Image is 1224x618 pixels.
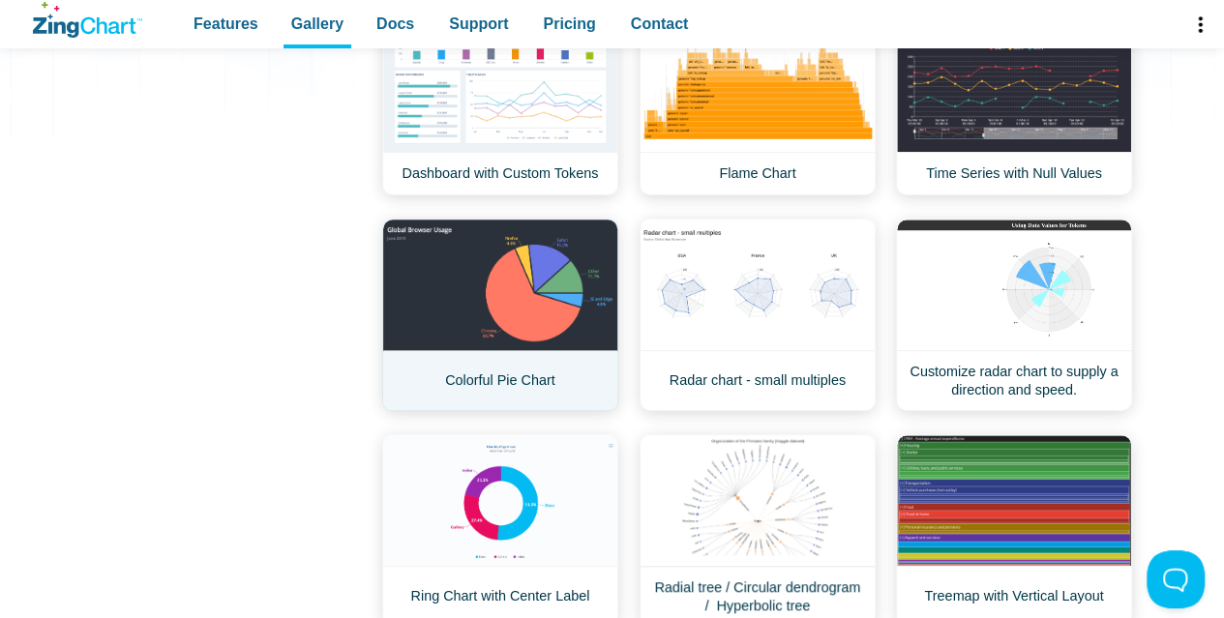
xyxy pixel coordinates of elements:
span: Support [449,11,508,37]
span: Pricing [543,11,595,37]
a: Colorful Pie Chart [382,219,618,411]
a: Flame Chart [640,20,876,195]
iframe: Toggle Customer Support [1147,550,1205,608]
span: Contact [631,11,689,37]
span: Docs [376,11,414,37]
span: Features [194,11,258,37]
span: Gallery [291,11,343,37]
a: Radar chart - small multiples [640,219,876,411]
a: Dashboard with Custom Tokens [382,20,618,195]
a: Time Series with Null Values [896,20,1132,195]
a: ZingChart Logo. Click to return to the homepage [33,2,142,38]
a: Customize radar chart to supply a direction and speed. [896,219,1132,411]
